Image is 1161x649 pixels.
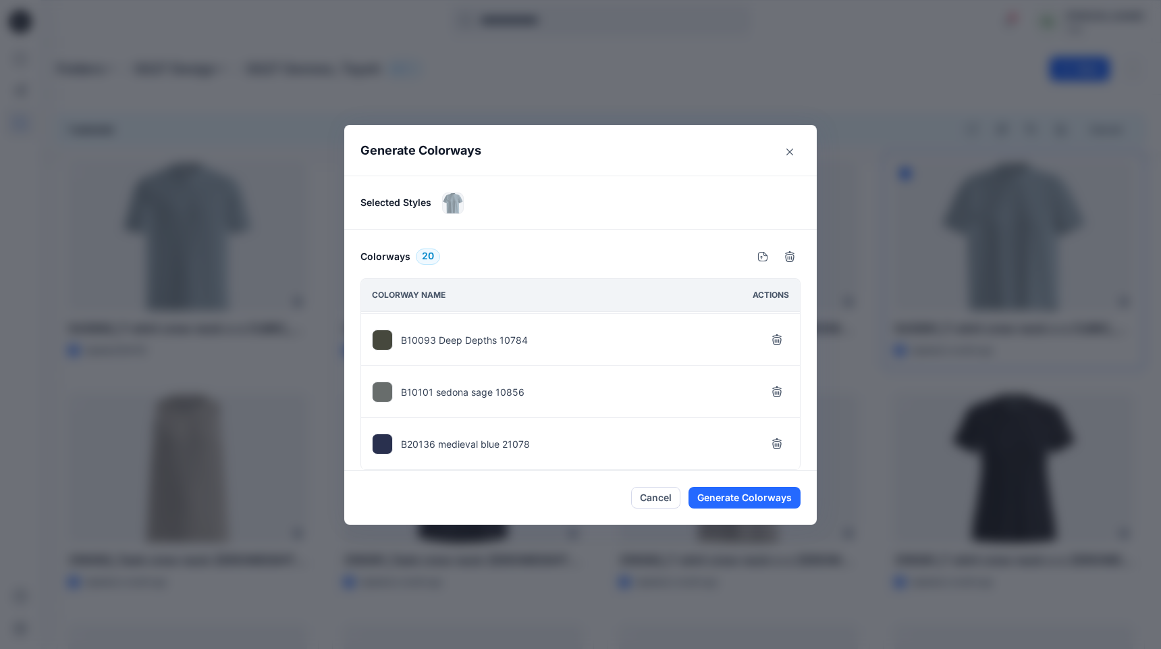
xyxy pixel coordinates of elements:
span: 20 [422,249,434,265]
img: 543081_T-shirt crew neck s-s CUBIC_SMS_3D [443,193,463,213]
button: Generate Colorways [688,487,801,509]
p: Selected Styles [360,195,431,209]
button: Close [779,141,801,163]
p: B10093 Deep Depths 10784 [401,333,528,347]
p: B10101 sedona sage 10856 [401,385,524,399]
button: Cancel [631,487,680,509]
p: B20136 medieval blue 21078 [401,437,530,451]
p: Actions [753,288,789,303]
h6: Colorways [360,249,410,265]
header: Generate Colorways [344,125,817,176]
p: Colorway name [372,288,446,303]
